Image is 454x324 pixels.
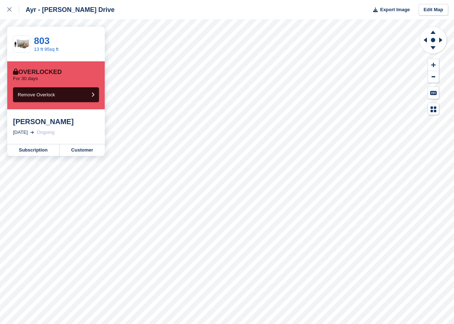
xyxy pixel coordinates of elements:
a: 803 [34,35,49,46]
div: [DATE] [13,129,28,136]
button: Keyboard Shortcuts [428,87,439,99]
div: Overlocked [13,69,62,76]
a: Subscription [7,144,60,156]
p: For 30 days [13,76,38,82]
button: Zoom Out [428,71,439,83]
button: Remove Overlock [13,87,99,102]
img: arrow-right-light-icn-cde0832a797a2874e46488d9cf13f60e5c3a73dbe684e267c42b8395dfbc2abf.svg [30,131,34,134]
button: Map Legend [428,103,439,115]
div: [PERSON_NAME] [13,117,99,126]
button: Zoom In [428,59,439,71]
div: Ongoing [37,129,55,136]
img: 100-sqft-unit.jpg [13,38,30,51]
span: Export Image [380,6,410,13]
a: Edit Map [419,4,448,16]
button: Export Image [369,4,410,16]
a: Customer [60,144,105,156]
div: Ayr - [PERSON_NAME] Drive [19,5,114,14]
span: Remove Overlock [18,92,55,97]
a: 13 ft 95sq ft [34,47,59,52]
